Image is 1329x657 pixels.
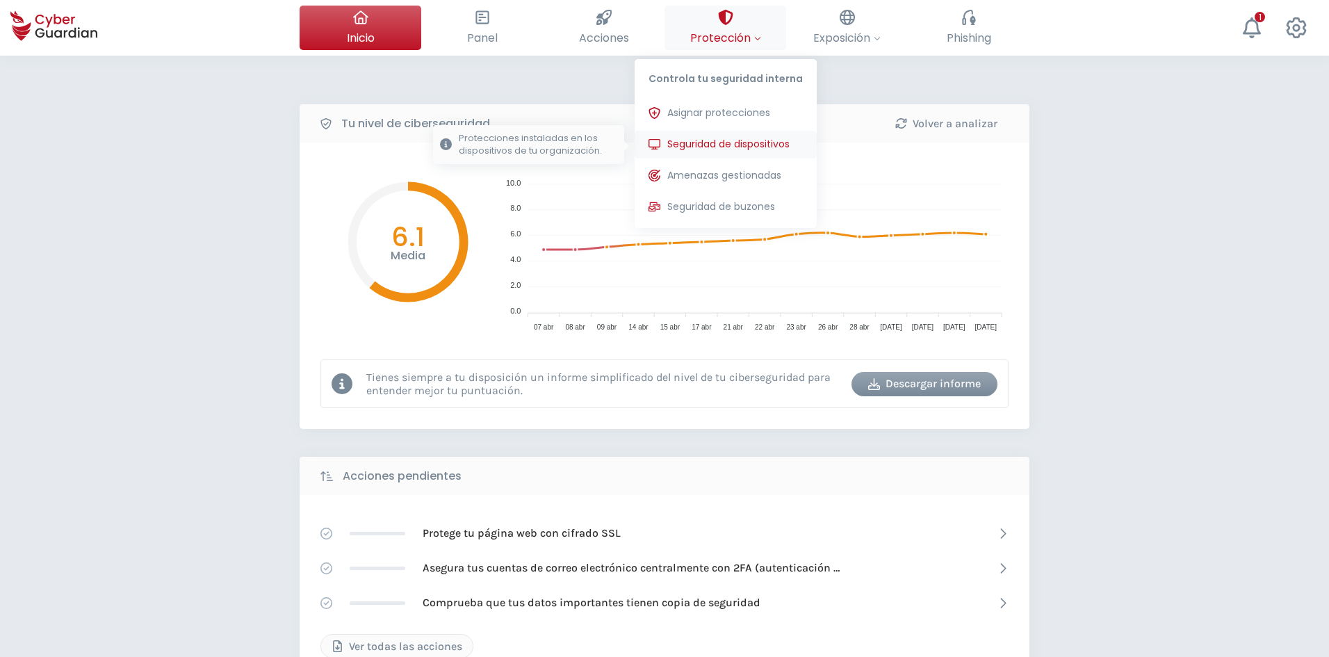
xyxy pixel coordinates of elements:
p: Protecciones instaladas en los dispositivos de tu organización. [459,132,617,157]
span: Inicio [347,29,375,47]
span: Panel [467,29,498,47]
tspan: [DATE] [880,323,902,331]
tspan: [DATE] [943,323,965,331]
button: Inicio [300,6,421,50]
tspan: 0.0 [510,307,521,315]
b: Acciones pendientes [343,468,462,485]
span: Acciones [579,29,629,47]
p: Controla tu seguridad interna [635,59,817,92]
span: Amenazas gestionadas [667,168,781,183]
div: Ver todas las acciones [332,638,462,655]
button: Panel [421,6,543,50]
tspan: 15 abr [660,323,680,331]
tspan: 26 abr [818,323,838,331]
tspan: 22 abr [755,323,775,331]
button: ProtecciónControla tu seguridad internaAsignar proteccionesSeguridad de dispositivosProtecciones ... [664,6,786,50]
tspan: [DATE] [912,323,934,331]
tspan: 17 abr [692,323,712,331]
span: Asignar protecciones [667,106,770,120]
tspan: 6.0 [510,229,521,238]
span: Phishing [947,29,991,47]
button: Acciones [543,6,664,50]
span: Protección [690,29,761,47]
p: Comprueba que tus datos importantes tienen copia de seguridad [423,595,760,610]
tspan: 23 abr [786,323,806,331]
tspan: 08 abr [565,323,585,331]
p: Tienes siempre a tu disposición un informe simplificado del nivel de tu ciberseguridad para enten... [366,371,841,397]
tspan: 2.0 [510,281,521,289]
button: Exposición [786,6,908,50]
tspan: 8.0 [510,204,521,212]
tspan: 4.0 [510,255,521,263]
button: Amenazas gestionadas [635,162,817,190]
tspan: 28 abr [849,323,870,331]
div: Volver a analizar [883,115,1009,132]
span: Exposición [813,29,881,47]
span: Seguridad de dispositivos [667,137,790,152]
button: Seguridad de dispositivosProtecciones instaladas en los dispositivos de tu organización. [635,131,817,159]
tspan: 14 abr [628,323,649,331]
tspan: 21 abr [724,323,744,331]
button: Asignar protecciones [635,99,817,127]
tspan: 10.0 [506,179,521,187]
tspan: 07 abr [534,323,554,331]
button: Descargar informe [851,372,997,396]
b: Tu nivel de ciberseguridad [341,115,490,132]
button: Volver a analizar [873,111,1019,136]
p: Protege tu página web con cifrado SSL [423,526,621,541]
div: Descargar informe [862,375,987,392]
button: Seguridad de buzones [635,193,817,221]
p: Asegura tus cuentas de correo electrónico centralmente con 2FA (autenticación [PERSON_NAME] factor) [423,560,840,576]
tspan: [DATE] [975,323,997,331]
span: Seguridad de buzones [667,200,775,214]
button: Phishing [908,6,1029,50]
tspan: 09 abr [597,323,617,331]
div: 1 [1255,12,1265,22]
